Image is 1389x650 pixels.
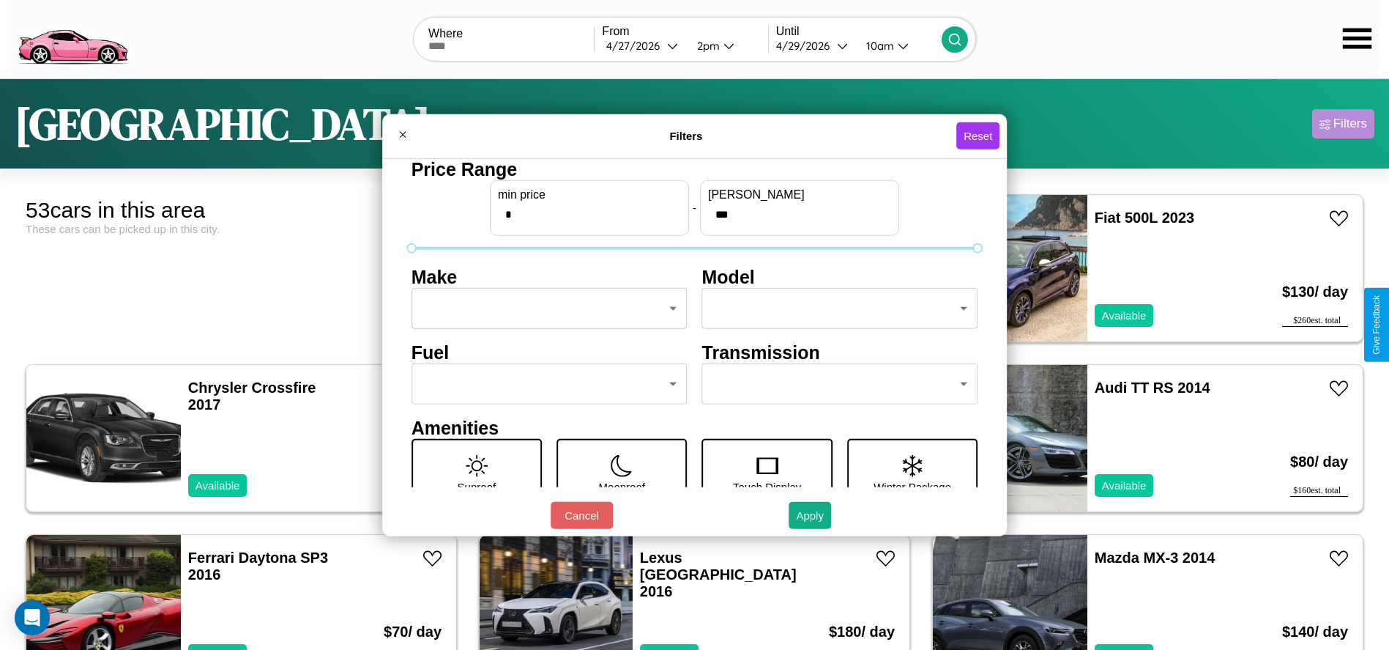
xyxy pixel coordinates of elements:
a: Chrysler Crossfire 2017 [188,380,316,413]
div: 10am [859,39,898,53]
h4: Make [412,266,688,287]
p: Available [1102,476,1147,495]
button: Reset [956,122,999,149]
h1: [GEOGRAPHIC_DATA] [15,94,431,154]
p: Touch Display [733,476,801,496]
h4: Amenities [412,417,978,438]
button: 10am [854,38,942,53]
h4: Price Range [412,158,978,180]
h3: $ 80 / day [1290,439,1348,485]
div: Filters [1333,117,1367,131]
div: 4 / 27 / 2026 [606,39,667,53]
div: These cars can be picked up in this city. [26,223,457,235]
div: $ 260 est. total [1282,315,1348,327]
button: Apply [789,502,831,529]
a: Audi TT RS 2014 [1095,380,1210,396]
p: Moonroof [599,476,645,496]
p: Sunroof [458,476,496,496]
h4: Filters [416,130,956,142]
button: 2pm [685,38,768,53]
div: $ 160 est. total [1290,485,1348,497]
button: Cancel [551,502,613,529]
a: Lexus [GEOGRAPHIC_DATA] 2016 [640,550,797,599]
label: Where [428,27,594,40]
label: min price [498,188,681,201]
a: Mazda MX-3 2014 [1095,550,1215,566]
div: 4 / 29 / 2026 [776,39,837,53]
label: [PERSON_NAME] [708,188,891,201]
button: 4/27/2026 [602,38,685,53]
p: Winter Package [874,476,951,496]
button: Filters [1312,109,1374,139]
img: logo [11,7,134,68]
a: Ferrari Daytona SP3 2016 [188,550,328,583]
div: 2pm [690,39,723,53]
div: 53 cars in this area [26,198,457,223]
p: Available [1102,306,1147,325]
h3: $ 130 / day [1282,269,1348,315]
h4: Fuel [412,341,688,363]
p: - [693,198,696,218]
div: Give Feedback [1371,295,1382,355]
label: Until [776,25,942,38]
a: Fiat 500L 2023 [1095,210,1194,226]
h4: Model [702,266,978,287]
div: Open Intercom Messenger [15,600,50,635]
h4: Transmission [702,341,978,363]
p: Available [195,476,240,495]
label: From [602,25,767,38]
